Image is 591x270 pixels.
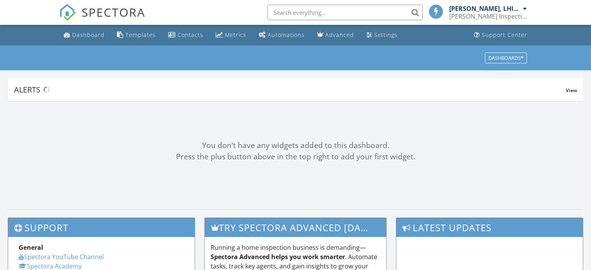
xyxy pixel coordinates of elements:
[59,4,76,21] img: The Best Home Inspection Software - Spectora
[8,151,583,162] div: Press the plus button above in the top right to add your first widget.
[482,31,527,38] div: Support Center
[256,28,308,42] a: Automations (Basic)
[61,28,108,42] a: Dashboard
[8,140,583,151] div: You don't have any widgets added to this dashboard.
[225,31,246,38] div: Metrics
[267,5,423,20] input: Search everything...
[165,28,206,42] a: Contacts
[396,218,583,237] h3: Latest Updates
[325,31,354,38] div: Advanced
[488,55,523,61] div: Dashboards
[59,10,145,27] a: SPECTORA
[82,4,145,20] span: SPECTORA
[449,5,521,12] div: [PERSON_NAME], LHI#10950
[566,87,577,94] span: View
[374,31,397,38] div: Settings
[72,31,105,38] div: Dashboard
[471,28,530,42] a: Support Center
[205,218,387,237] h3: Try spectora advanced [DATE]
[19,253,104,261] a: Spectora YouTube Channel
[19,243,43,252] strong: General
[268,31,305,38] div: Automations
[126,31,156,38] div: Templates
[14,84,566,95] div: Alerts
[114,28,159,42] a: Templates
[314,28,357,42] a: Advanced
[363,28,401,42] a: Settings
[178,31,203,38] div: Contacts
[213,28,249,42] a: Metrics
[485,52,527,63] button: Dashboards
[449,12,527,20] div: Bernard's Inspection Services
[8,218,195,237] h3: Support
[211,253,345,261] strong: Spectora Advanced helps you work smarter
